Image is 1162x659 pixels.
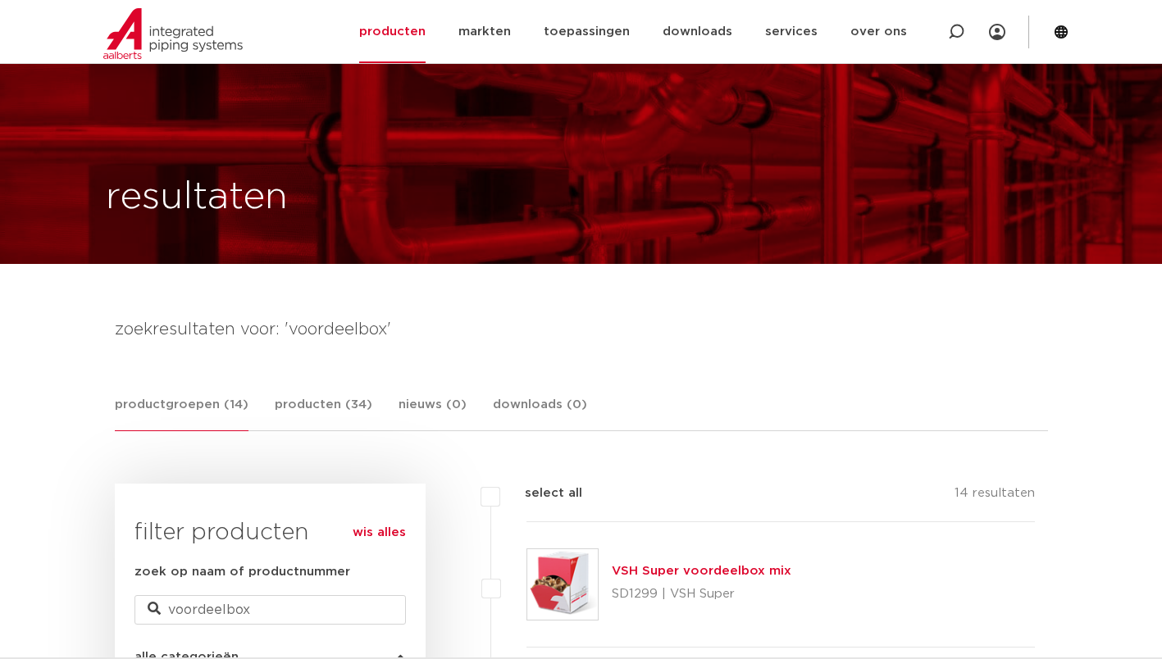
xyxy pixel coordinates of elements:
a: producten (34) [275,395,372,430]
label: zoek op naam of productnummer [134,562,350,582]
h4: zoekresultaten voor: 'voordeelbox' [115,316,1048,343]
input: zoeken [134,595,406,625]
a: wis alles [353,523,406,543]
a: downloads (0) [493,395,587,430]
p: SD1299 | VSH Super [612,581,791,607]
img: Thumbnail for VSH Super voordeelbox mix [527,549,598,620]
label: select all [500,484,582,503]
h1: resultaten [106,171,288,224]
p: 14 resultaten [955,484,1035,509]
a: nieuws (0) [399,395,467,430]
h3: filter producten [134,516,406,549]
a: VSH Super voordeelbox mix [612,565,791,577]
a: productgroepen (14) [115,395,248,431]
